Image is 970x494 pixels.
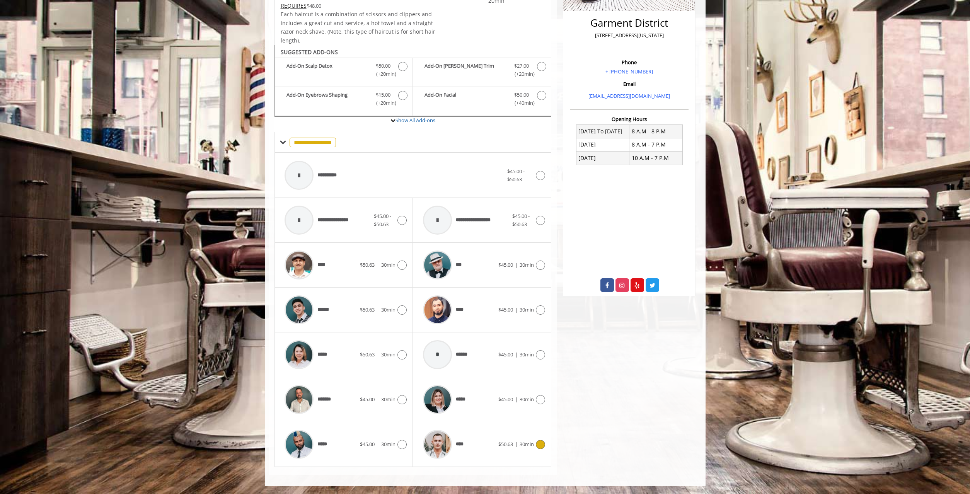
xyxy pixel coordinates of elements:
span: $27.00 [514,62,529,70]
label: Add-On Eyebrows Shaping [279,91,409,109]
td: 8 A.M - 7 P.M [629,138,683,151]
span: 30min [520,396,534,403]
span: $45.00 - $50.63 [512,213,530,228]
span: $45.00 [498,306,513,313]
span: 30min [381,396,396,403]
span: 30min [520,261,534,268]
label: Add-On Facial [417,91,547,109]
span: $45.00 [498,351,513,358]
td: 8 A.M - 8 P.M [629,125,683,138]
span: (+20min ) [510,70,533,78]
td: 10 A.M - 7 P.M [629,152,683,165]
span: $45.00 [360,441,375,448]
span: 30min [520,441,534,448]
span: $50.00 [376,62,390,70]
b: SUGGESTED ADD-ONS [281,48,338,56]
td: [DATE] To [DATE] [576,125,629,138]
span: | [515,306,518,313]
b: Add-On Scalp Detox [286,62,368,78]
span: $50.63 [498,441,513,448]
span: This service needs some Advance to be paid before we block your appointment [281,2,307,9]
span: 30min [381,351,396,358]
b: Add-On Facial [424,91,506,107]
h3: Opening Hours [570,116,689,122]
h2: Garment District [572,17,687,29]
span: | [377,351,379,358]
h3: Phone [572,60,687,65]
div: The Made Man Haircut Add-onS [274,45,552,117]
span: $45.00 - $50.63 [374,213,391,228]
h3: Email [572,81,687,87]
span: 30min [381,261,396,268]
label: Add-On Scalp Detox [279,62,409,80]
td: [DATE] [576,138,629,151]
span: | [515,441,518,448]
span: | [377,306,379,313]
b: Add-On [PERSON_NAME] Trim [424,62,506,78]
span: | [515,396,518,403]
p: [STREET_ADDRESS][US_STATE] [572,31,687,39]
span: (+20min ) [372,70,394,78]
td: [DATE] [576,152,629,165]
span: $45.00 [360,396,375,403]
span: $50.00 [514,91,529,99]
label: Add-On Beard Trim [417,62,547,80]
span: $45.00 [498,261,513,268]
span: $50.63 [360,306,375,313]
span: $45.00 [498,396,513,403]
a: Show All Add-ons [396,117,435,124]
span: 30min [520,351,534,358]
span: $50.63 [360,351,375,358]
span: | [515,261,518,268]
span: 30min [381,306,396,313]
span: | [377,441,379,448]
span: $50.63 [360,261,375,268]
span: | [377,396,379,403]
span: (+40min ) [510,99,533,107]
a: + [PHONE_NUMBER] [605,68,653,75]
div: $48.00 [281,2,436,10]
span: 30min [520,306,534,313]
span: 30min [381,441,396,448]
span: | [377,261,379,268]
span: $15.00 [376,91,390,99]
span: Each haircut is a combination of scissors and clippers and includes a great cut and service, a ho... [281,10,435,44]
span: | [515,351,518,358]
span: (+20min ) [372,99,394,107]
a: [EMAIL_ADDRESS][DOMAIN_NAME] [588,92,670,99]
b: Add-On Eyebrows Shaping [286,91,368,107]
span: $45.00 - $50.63 [507,168,525,183]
